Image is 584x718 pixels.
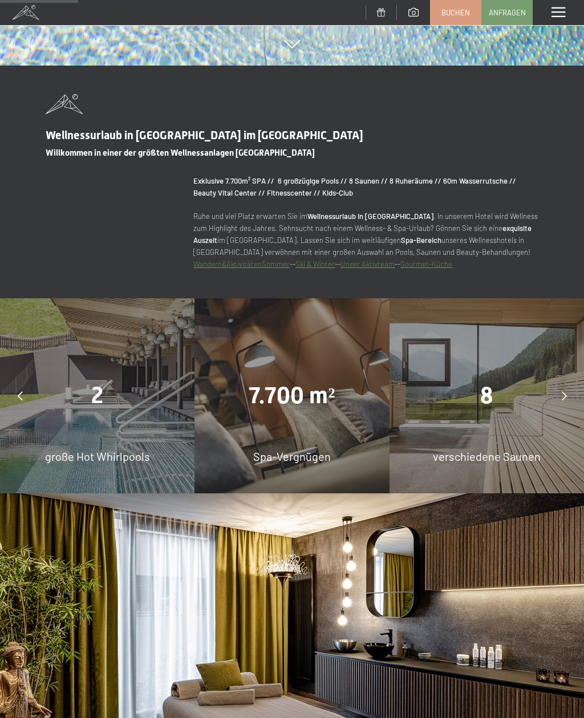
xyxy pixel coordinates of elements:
[249,382,335,409] span: 7.700 m²
[441,7,470,18] span: Buchen
[489,7,526,18] span: Anfragen
[482,1,532,25] a: Anfragen
[193,259,290,269] a: Wandern&AktivitätenSommer
[46,148,315,158] span: Willkommen in einer der größten Wellnessanlagen [GEOGRAPHIC_DATA]
[340,259,395,269] a: Unser Aktivteam
[91,382,103,409] span: 2
[400,259,452,269] a: Gourmet-Küche
[45,449,150,463] span: große Hot Whirlpools
[295,259,335,269] a: Ski & Winter
[46,128,363,142] span: Wellnessurlaub in [GEOGRAPHIC_DATA] im [GEOGRAPHIC_DATA]
[253,449,331,463] span: Spa-Vergnügen
[193,176,516,197] strong: Exklusive 7.700m² SPA // 6 großzügige Pools // 8 Saunen // 8 Ruheräume // 60m Wasserrutsche // Be...
[480,382,493,409] span: 8
[193,224,532,245] strong: exquisite Auszeit
[401,236,441,245] strong: Spa-Bereich
[431,1,481,25] a: Buchen
[193,175,538,270] p: Ruhe und viel Platz erwarten Sie im . In unserem Hotel wird Wellness zum Highlight des Jahres. Se...
[433,449,541,463] span: verschiedene Saunen
[307,212,433,221] strong: Wellnessurlaub in [GEOGRAPHIC_DATA]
